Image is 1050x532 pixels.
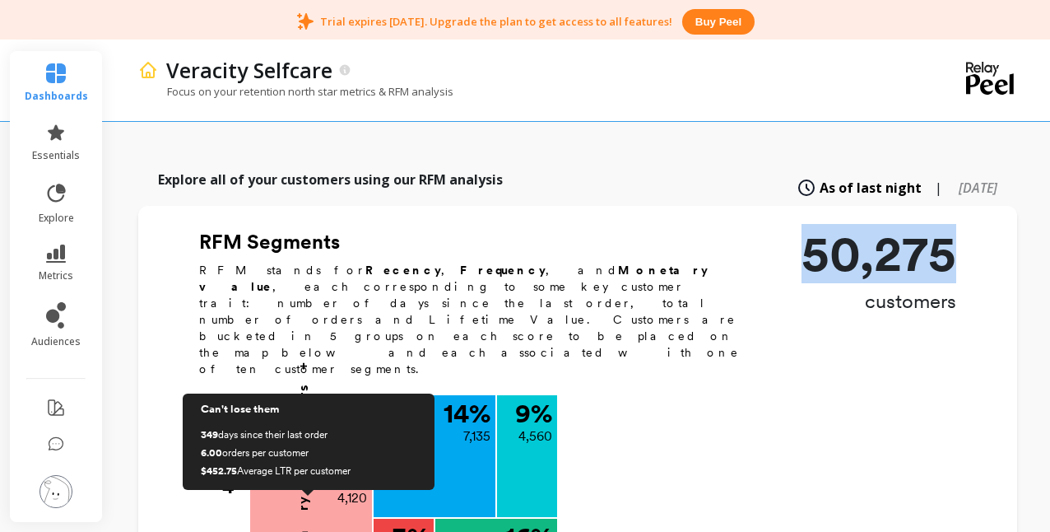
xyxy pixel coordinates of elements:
[682,9,755,35] button: Buy peel
[199,262,759,377] p: RFM stands for , , and , each corresponding to some key customer trait: number of days since the ...
[25,90,88,103] span: dashboards
[199,229,759,255] h2: RFM Segments
[320,14,672,29] p: Trial expires [DATE]. Upgrade the plan to get access to all features!
[166,56,332,84] p: Veracity Selfcare
[444,400,490,427] p: 14 %
[222,456,249,517] div: 4
[349,427,367,446] p: 791
[463,427,490,446] p: 7,135
[138,60,158,80] img: header icon
[39,269,73,282] span: metrics
[365,264,441,277] b: Recency
[31,335,81,348] span: audiences
[331,400,367,427] p: 2 %
[820,178,922,198] span: As of last night
[518,427,552,446] p: 4,560
[32,149,80,162] span: essentials
[222,395,249,456] div: 5
[330,462,367,488] p: 8 %
[39,212,74,225] span: explore
[39,475,72,508] img: profile picture
[138,84,453,99] p: Focus on your retention north star metrics & RFM analysis
[158,170,503,189] p: Explore all of your customers using our RFM analysis
[801,229,956,278] p: 50,275
[959,179,997,197] span: [DATE]
[801,288,956,315] p: customers
[337,488,367,508] p: 4,120
[935,178,942,198] span: |
[460,264,546,277] b: Frequency
[515,400,552,427] p: 9 %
